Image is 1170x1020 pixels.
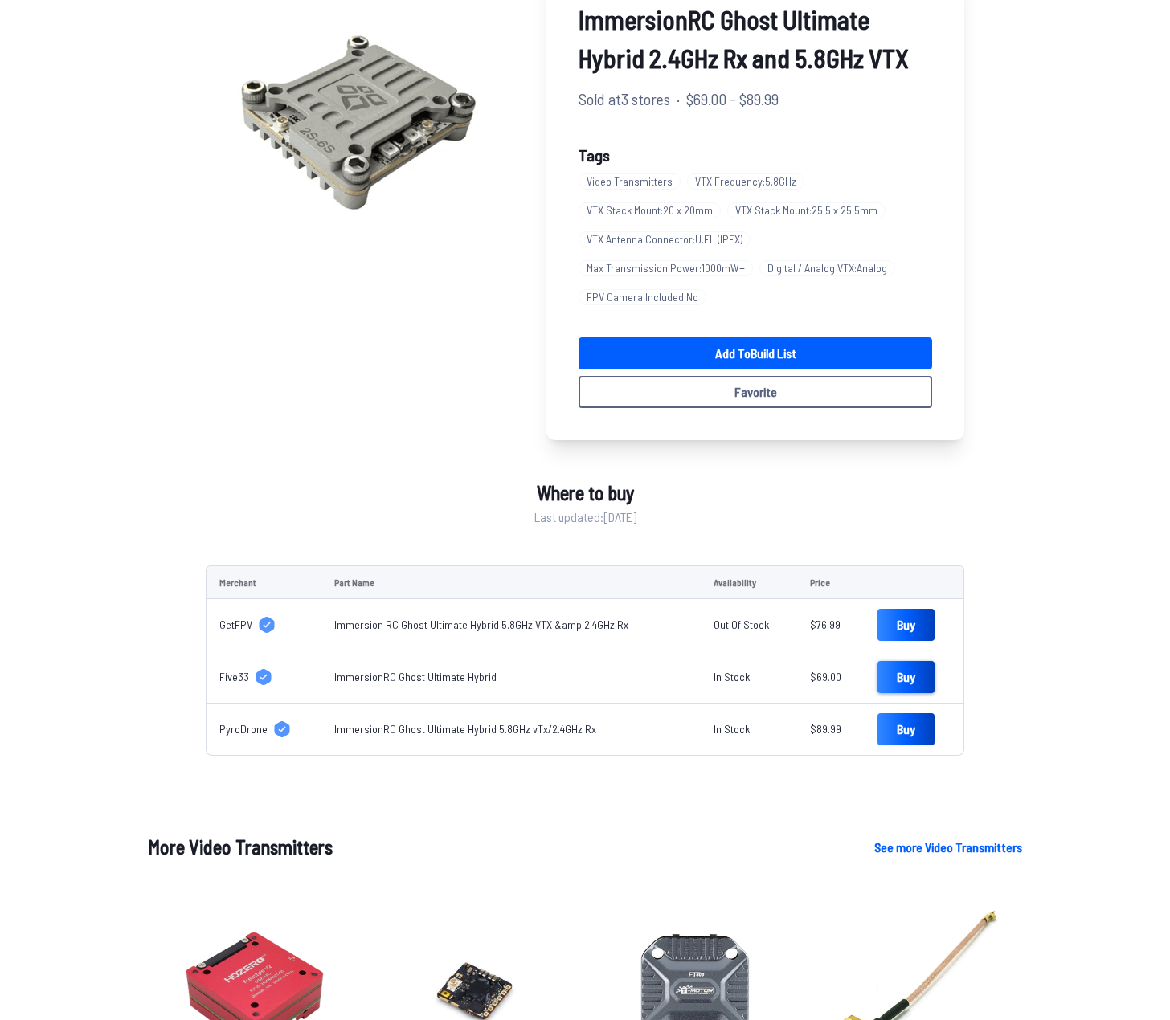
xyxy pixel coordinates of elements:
[321,565,702,599] td: Part Name
[686,87,779,111] span: $69.00 - $89.99
[579,260,753,276] span: Max Transmission Power : 1000mW+
[579,196,727,225] a: VTX Stack Mount:20 x 20mm
[219,617,252,633] span: GetFPV
[677,87,680,111] span: ·
[579,254,759,283] a: Max Transmission Power:1000mW+
[579,87,670,111] span: Sold at 3 stores
[579,145,610,165] span: Tags
[727,202,886,218] span: VTX Stack Mount : 25.5 x 25.5mm
[219,721,268,737] span: PyroDrone
[206,565,321,599] td: Merchant
[219,669,309,685] a: Five33
[579,283,713,312] a: FPV Camera Included:No
[701,565,797,599] td: Availability
[219,669,249,685] span: Five33
[687,167,811,196] a: VTX Frequency:5.8GHz
[579,337,932,369] a: Add toBuild List
[334,722,596,736] a: ImmersionRC Ghost Ultimate Hybrid 5.8GHz vTx/2.4GHz Rx
[579,289,706,305] span: FPV Camera Included : No
[759,254,902,283] a: Digital / Analog VTX:Analog
[797,599,865,651] td: $76.99
[579,173,681,190] span: Video Transmitters
[797,704,865,756] td: $89.99
[727,196,892,225] a: VTX Stack Mount:25.5 x 25.5mm
[701,651,797,704] td: In Stock
[579,167,687,196] a: Video Transmitters
[877,609,935,641] a: Buy
[687,173,804,190] span: VTX Frequency : 5.8GHz
[874,838,1022,857] a: See more Video Transmitters
[877,713,935,745] a: Buy
[334,618,628,631] a: Immersion RC Ghost Ultimate Hybrid 5.8GHz VTX &amp 2.4GHz Rx
[797,651,865,704] td: $69.00
[579,202,721,218] span: VTX Stack Mount : 20 x 20mm
[701,599,797,651] td: Out Of Stock
[759,260,895,276] span: Digital / Analog VTX : Analog
[877,661,935,693] a: Buy
[579,376,932,408] button: Favorite
[701,704,797,756] td: In Stock
[534,508,636,527] span: Last updated: [DATE]
[537,479,634,508] span: Where to buy
[797,565,865,599] td: Price
[148,833,849,862] h1: More Video Transmitters
[579,225,757,254] a: VTX Antenna Connector:U.FL (IPEX)
[219,721,309,737] a: PyroDrone
[219,617,309,633] a: GetFPV
[579,231,751,247] span: VTX Antenna Connector : U.FL (IPEX)
[334,670,497,683] a: ImmersionRC Ghost Ultimate Hybrid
